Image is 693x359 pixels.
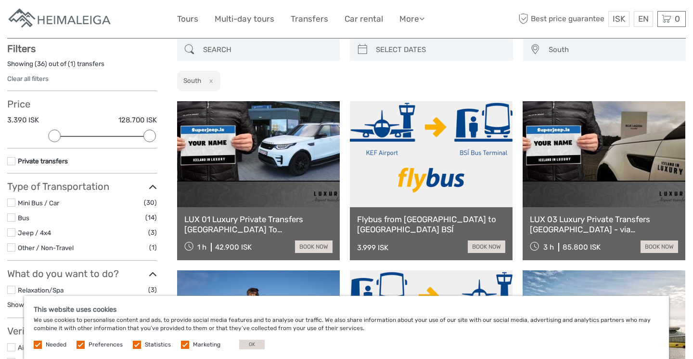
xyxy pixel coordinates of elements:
[193,341,220,349] label: Marketing
[7,301,32,308] a: Show all
[177,12,198,26] a: Tours
[7,7,113,31] img: Apartments in Reykjavik
[7,43,36,54] strong: Filters
[399,12,424,26] a: More
[239,340,265,349] button: OK
[148,227,157,238] span: (3)
[199,41,335,58] input: SEARCH
[7,115,39,125] label: 3.390 ISK
[345,12,383,26] a: Car rental
[184,214,333,234] a: LUX 01 Luxury Private Transfers [GEOGRAPHIC_DATA] To [GEOGRAPHIC_DATA]
[18,214,29,222] a: Bus
[673,14,681,24] span: 0
[641,240,678,253] a: book now
[563,243,601,252] div: 85.800 ISK
[148,284,157,295] span: (3)
[357,243,388,252] div: 3.999 ISK
[18,157,68,165] a: Private transfers
[18,344,58,351] a: Airport Direct
[357,214,505,234] a: Flybus from [GEOGRAPHIC_DATA] to [GEOGRAPHIC_DATA] BSÍ
[118,115,157,125] label: 128.700 ISK
[543,243,554,252] span: 3 h
[145,212,157,223] span: (14)
[530,214,678,234] a: LUX 03 Luxury Private Transfers [GEOGRAPHIC_DATA] - via [GEOGRAPHIC_DATA] or via [GEOGRAPHIC_DATA...
[295,240,333,253] a: book now
[215,12,274,26] a: Multi-day tours
[7,59,157,74] div: Showing ( ) out of ( ) transfers
[516,11,606,27] span: Best price guarantee
[197,243,206,252] span: 1 h
[372,41,508,58] input: SELECT DATES
[37,59,45,68] label: 36
[145,341,171,349] label: Statistics
[149,242,157,253] span: (1)
[46,341,66,349] label: Needed
[203,76,216,86] button: x
[215,243,252,252] div: 42.900 ISK
[18,244,74,252] a: Other / Non-Travel
[144,197,157,208] span: (30)
[7,98,157,110] h3: Price
[18,286,64,294] a: Relaxation/Spa
[613,14,625,24] span: ISK
[7,325,157,337] h3: Verified Operators
[18,229,51,237] a: Jeep / 4x4
[70,59,73,68] label: 1
[7,75,49,82] a: Clear all filters
[7,181,157,192] h3: Type of Transportation
[183,77,201,84] h2: South
[634,11,653,27] div: EN
[468,240,505,253] a: book now
[544,42,681,58] button: South
[89,341,123,349] label: Preferences
[18,199,59,207] a: Mini Bus / Car
[34,306,659,314] h5: This website uses cookies
[24,296,669,359] div: We use cookies to personalise content and ads, to provide social media features and to analyse ou...
[291,12,328,26] a: Transfers
[7,268,157,279] h3: What do you want to do?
